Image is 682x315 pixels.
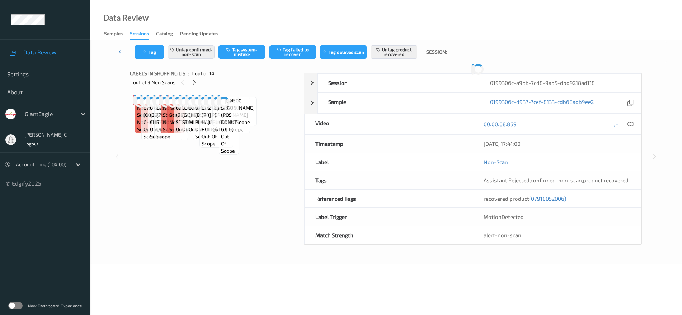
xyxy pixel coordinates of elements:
[529,195,566,202] span: (07910052006)
[137,97,151,119] span: Label: Non-Scan
[304,92,641,114] div: Sample0199306c-d937-7cef-8133-cdb68adb9ee2
[304,73,641,92] div: Session0199306c-a9bb-7cd8-9ab5-dbd9218ad118
[484,177,629,183] span: , ,
[169,97,183,119] span: Label: Non-Scan
[305,114,473,134] div: Video
[189,126,220,133] span: out-of-scope
[371,45,417,59] button: Untag product recovered
[150,97,180,126] span: Label: 07910052006 (CCO 4.5 OZ CHICKEN)
[156,29,180,39] a: Catalog
[305,226,473,244] div: Match Strength
[305,153,473,171] div: Label
[484,140,630,147] div: [DATE] 17:41:00
[180,30,218,39] div: Pending Updates
[104,29,130,39] a: Samples
[169,119,183,133] span: non-scan
[490,98,594,108] a: 0199306c-d937-7cef-8133-cdb68adb9ee2
[221,133,237,154] span: out-of-scope
[484,195,566,202] span: recovered product
[479,74,641,92] div: 0199306c-a9bb-7cd8-9ab5-dbd9218ad118
[208,97,248,126] span: Label: 21708900000 ([PERSON_NAME] )
[156,30,173,39] div: Catalog
[182,126,213,133] span: out-of-scope
[150,126,180,140] span: out-of-scope
[144,97,174,126] span: Label: 07910052006 (CCO 4.5 OZ CHICKEN)
[473,208,641,226] div: MotionDetected
[215,97,255,119] span: Label: 4800 ([PERSON_NAME] )
[202,133,231,147] span: out-of-scope
[130,78,299,87] div: 1 out of 3 Non Scans
[130,70,189,77] span: Labels in shopping list:
[103,14,149,22] div: Data Review
[195,97,224,126] span: Label: 07102561716 (DITALIANO PLAIN BR)
[163,97,177,119] span: Label: Non-Scan
[135,45,164,59] button: Tag
[484,158,508,166] a: Non-Scan
[137,119,151,133] span: non-scan
[318,93,479,113] div: Sample
[320,45,367,59] button: Tag delayed scan
[168,45,215,59] button: Untag confirmed-non-scan
[192,70,215,77] span: 1 out of 14
[484,232,630,239] div: alert-non-scan
[484,177,530,183] span: Assistant Rejected
[130,30,149,40] div: Sessions
[221,97,237,133] span: Label: 517 (POS DONUT 6 CT )
[202,97,231,133] span: Label: 01410007187 (PF HAMBURGER ROLLS)
[156,97,186,126] span: Label: 07910051023 (PUP-ERONI 5.6OZ BA)
[305,135,473,153] div: Timestamp
[156,126,186,140] span: out-of-scope
[130,29,156,40] a: Sessions
[305,190,473,207] div: Referenced Tags
[182,97,214,126] span: Label: 03003492410 (GE MED PTC STORAGE)
[218,45,265,59] button: Tag system-mistake
[180,29,225,39] a: Pending Updates
[305,208,473,226] div: Label Trigger
[318,74,479,92] div: Session
[195,126,224,140] span: out-of-scope
[176,126,207,133] span: out-of-scope
[583,177,629,183] span: product recovered
[305,171,473,189] div: Tags
[163,119,177,133] span: non-scan
[176,97,207,126] span: Label: 03003492412 (GE MED PTC STORAGE)
[531,177,582,183] span: confirmed-non-scan
[426,48,447,56] span: Session:
[212,126,244,133] span: out-of-scope
[269,45,316,59] button: Tag failed to recover
[144,126,174,140] span: out-of-scope
[484,120,517,128] a: 00:00:08.869
[104,30,123,39] div: Samples
[189,97,220,126] span: Label: 03400021490 (HERSHEY MINIATURES)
